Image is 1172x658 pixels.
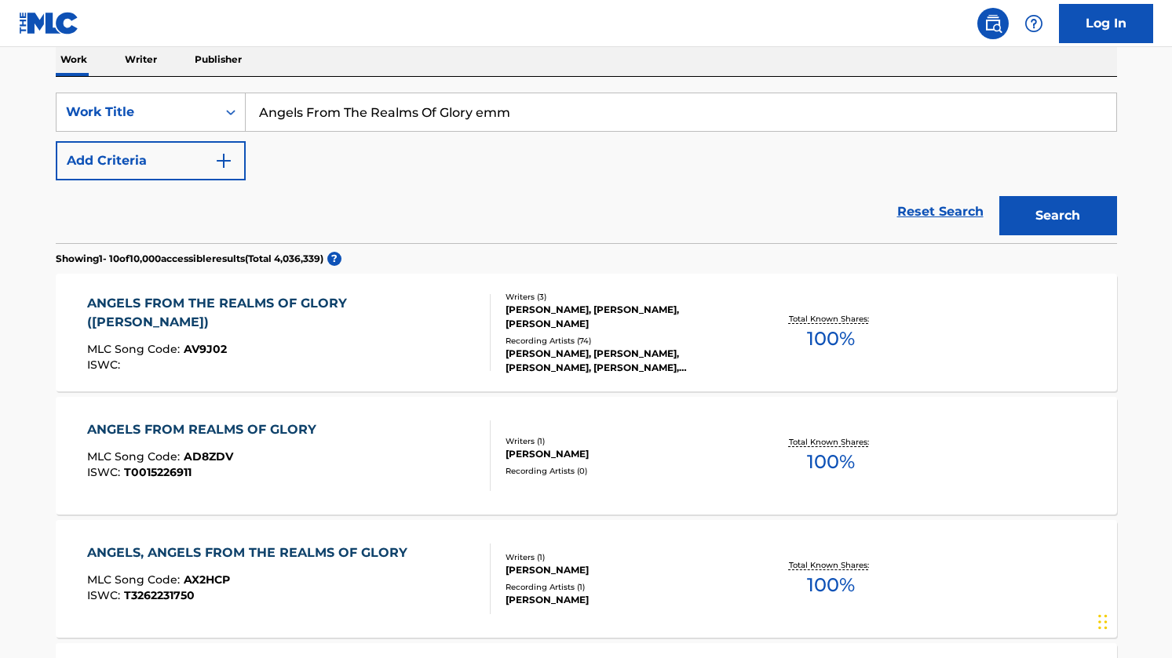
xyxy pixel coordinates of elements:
p: Work [56,43,92,76]
button: Add Criteria [56,141,246,180]
img: 9d2ae6d4665cec9f34b9.svg [214,151,233,170]
p: Showing 1 - 10 of 10,000 accessible results (Total 4,036,339 ) [56,252,323,266]
div: Work Title [66,103,207,122]
div: [PERSON_NAME], [PERSON_NAME], [PERSON_NAME] [506,303,743,331]
p: Total Known Shares: [789,313,873,325]
img: MLC Logo [19,12,79,35]
div: Recording Artists ( 0 ) [506,465,743,477]
span: ISWC : [87,588,124,602]
span: MLC Song Code : [87,573,184,587]
span: T3262231750 [124,588,195,602]
span: MLC Song Code : [87,342,184,356]
span: MLC Song Code : [87,449,184,464]
a: Reset Search [889,194,991,229]
div: Drag [1098,598,1108,645]
span: 100 % [807,571,855,599]
p: Total Known Shares: [789,559,873,571]
span: ISWC : [87,358,124,372]
div: Writers ( 1 ) [506,435,743,447]
span: 100 % [807,325,855,353]
span: AV9J02 [184,342,227,356]
a: ANGELS, ANGELS FROM THE REALMS OF GLORYMLC Song Code:AX2HCPISWC:T3262231750Writers (1)[PERSON_NAM... [56,520,1117,638]
div: [PERSON_NAME] [506,593,743,607]
span: AX2HCP [184,573,230,587]
p: Publisher [190,43,246,76]
span: AD8ZDV [184,449,233,464]
img: search [984,14,1002,33]
span: 100 % [807,448,855,476]
iframe: Chat Widget [1094,583,1172,658]
a: Log In [1059,4,1153,43]
div: [PERSON_NAME] [506,563,743,577]
div: Recording Artists ( 1 ) [506,581,743,593]
div: ANGELS, ANGELS FROM THE REALMS OF GLORY [87,543,415,562]
div: [PERSON_NAME] [506,447,743,461]
div: Writers ( 1 ) [506,551,743,563]
a: ANGELS FROM REALMS OF GLORYMLC Song Code:AD8ZDVISWC:T0015226911Writers (1)[PERSON_NAME]Recording ... [56,397,1117,514]
div: Recording Artists ( 74 ) [506,335,743,347]
img: help [1024,14,1043,33]
a: ANGELS FROM THE REALMS OF GLORY ([PERSON_NAME])MLC Song Code:AV9J02ISWC:Writers (3)[PERSON_NAME],... [56,274,1117,391]
form: Search Form [56,93,1117,243]
a: Public Search [977,8,1009,39]
p: Writer [120,43,162,76]
div: [PERSON_NAME], [PERSON_NAME], [PERSON_NAME], [PERSON_NAME], [PERSON_NAME] [506,347,743,375]
p: Total Known Shares: [789,436,873,448]
span: ISWC : [87,465,124,479]
div: Help [1018,8,1050,39]
span: ? [327,252,341,266]
div: Writers ( 3 ) [506,291,743,303]
span: T0015226911 [124,465,192,479]
div: ANGELS FROM THE REALMS OF GLORY ([PERSON_NAME]) [87,294,477,332]
button: Search [999,196,1117,235]
div: ANGELS FROM REALMS OF GLORY [87,420,324,439]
